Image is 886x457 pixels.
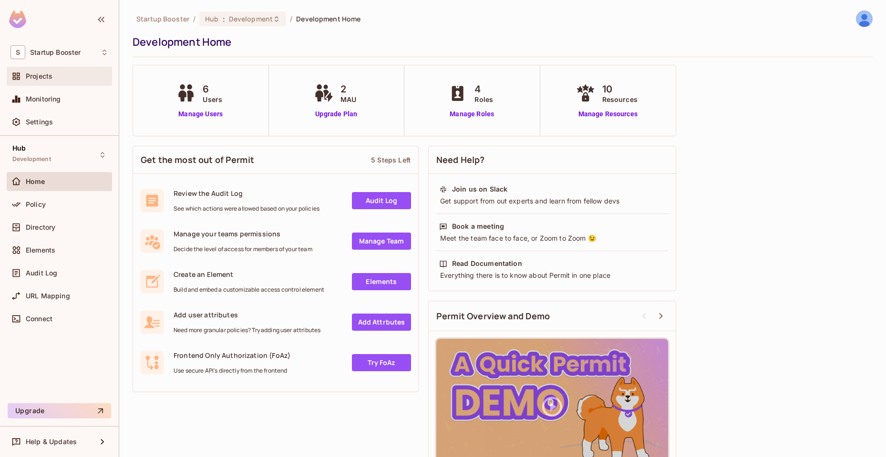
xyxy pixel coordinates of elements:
span: Frontend Only Authorization (FoAz) [174,351,290,360]
div: Meet the team face to face, or Zoom to Zoom 😉 [439,234,665,243]
span: Review the Audit Log [174,189,319,198]
div: Book a meeting [452,222,504,231]
div: Get support from out experts and learn from fellow devs [439,196,665,206]
a: Manage Users [174,109,227,119]
span: Resources [602,94,638,104]
span: Hub [12,144,26,152]
a: Manage Roles [446,109,498,119]
span: 4 [474,82,493,96]
span: Manage your teams permissions [174,229,312,238]
span: Policy [26,201,46,208]
span: S [10,45,25,59]
span: 10 [602,82,638,96]
span: Decide the level of access for members of your team [174,245,312,253]
span: Users [203,94,222,104]
a: Upgrade Plan [312,109,361,119]
a: Audit Log [352,192,411,209]
img: Danielle Ulitski [856,11,872,27]
span: Add user attributes [174,310,320,319]
a: Manage Resources [574,109,642,119]
span: Settings [26,118,53,126]
span: Need Help? [436,154,485,166]
span: See which actions were allowed based on your policies [174,205,319,213]
span: URL Mapping [26,292,70,300]
span: 6 [203,82,222,96]
span: Roles [474,94,493,104]
span: : [222,15,226,23]
span: Audit Log [26,269,57,277]
span: Hub [205,14,218,23]
span: Home [26,178,45,185]
span: Create an Element [174,270,324,279]
button: Upgrade [8,403,111,418]
span: Projects [26,72,52,80]
span: MAU [340,94,356,104]
a: Elements [352,273,411,290]
span: Get the most out of Permit [141,154,254,166]
span: Elements [26,246,55,254]
span: Development [229,14,273,23]
li: / [193,14,196,23]
span: Use secure API's directly from the frontend [174,367,290,375]
span: Development [12,155,51,163]
div: Join us on Slack [452,184,507,194]
span: the active workspace [136,14,189,23]
div: Read Documentation [452,259,522,268]
span: Build and embed a customizable access control element [174,286,324,294]
span: Development Home [296,14,361,23]
li: / [290,14,292,23]
span: Connect [26,315,52,323]
span: Need more granular policies? Try adding user attributes [174,326,320,334]
div: Development Home [133,35,868,49]
span: 2 [340,82,356,96]
a: Try FoAz [352,354,411,371]
div: Everything there is to know about Permit in one place [439,271,665,280]
img: SReyMgAAAABJRU5ErkJggg== [9,10,26,28]
a: Add Attrbutes [352,314,411,331]
span: Monitoring [26,95,61,103]
span: Help & Updates [26,438,77,446]
span: Permit Overview and Demo [436,310,550,322]
span: Directory [26,223,55,231]
span: Workspace: Startup Booster [30,49,81,56]
a: Manage Team [352,233,411,250]
div: 5 Steps Left [371,155,411,164]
